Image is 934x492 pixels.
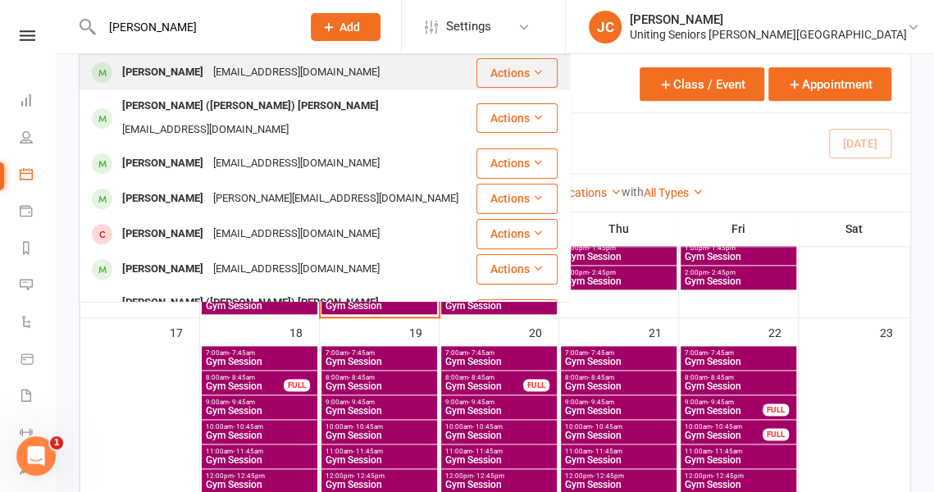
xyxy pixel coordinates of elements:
span: Gym Session [325,301,434,311]
div: [EMAIL_ADDRESS][DOMAIN_NAME] [208,152,385,175]
span: Gym Session [564,430,673,440]
span: 1:00pm [564,244,673,252]
span: - 8:45am [349,374,375,381]
span: - 2:45pm [708,269,736,276]
span: - 10:45am [592,423,622,430]
span: 9:00am [205,399,314,406]
span: 11:00am [684,448,793,455]
button: Actions [476,219,558,248]
span: Gym Session [444,430,554,440]
span: - 7:45am [468,349,494,357]
button: Actions [476,184,558,213]
span: Gym Session [205,357,314,367]
span: - 9:45am [229,399,255,406]
span: - 11:45am [233,448,263,455]
div: [PERSON_NAME] [117,187,208,211]
a: Calendar [20,157,57,194]
span: 7:00am [564,349,673,357]
strong: with [622,185,644,198]
span: 9:00am [325,399,434,406]
span: - 7:45am [349,349,375,357]
div: 18 [289,318,319,345]
div: 20 [529,318,558,345]
span: - 2:45pm [589,269,616,276]
span: Settings [446,8,491,45]
div: [EMAIL_ADDRESS][DOMAIN_NAME] [117,118,294,142]
span: 2:00pm [564,269,673,276]
span: - 11:45am [712,448,742,455]
span: 12:00pm [564,472,673,480]
span: Gym Session [564,252,673,262]
span: - 10:45am [233,423,263,430]
span: - 1:45pm [708,244,736,252]
span: Gym Session [444,455,554,465]
span: 7:00am [444,349,554,357]
a: People [20,121,57,157]
span: 12:00pm [205,472,314,480]
div: FULL [763,403,789,416]
th: Thu [559,212,679,246]
span: - 8:45am [229,374,255,381]
span: 11:00am [564,448,673,455]
button: Actions [476,299,558,329]
div: FULL [523,379,549,391]
span: - 12:45pm [473,472,504,480]
span: - 10:45am [353,423,383,430]
span: Gym Session [684,406,763,416]
div: [EMAIL_ADDRESS][DOMAIN_NAME] [208,257,385,281]
span: 10:00am [684,423,763,430]
span: 12:00pm [684,472,793,480]
span: Gym Session [325,406,434,416]
span: Gym Session [684,430,763,440]
span: 9:00am [444,399,554,406]
span: - 10:45am [712,423,742,430]
span: 12:00pm [444,472,554,480]
span: - 11:45am [592,448,622,455]
span: Gym Session [205,381,285,391]
span: - 11:45am [353,448,383,455]
span: Gym Session [564,276,673,286]
span: - 10:45am [472,423,503,430]
a: All Locations [541,186,622,199]
span: 8:00am [325,374,434,381]
button: Add [311,13,380,41]
span: Gym Session [444,480,554,490]
div: [PERSON_NAME] [117,61,208,84]
div: 21 [649,318,678,345]
input: Search... [97,16,289,39]
span: - 7:45am [229,349,255,357]
span: Gym Session [444,406,554,416]
span: - 8:45am [468,374,494,381]
span: 1 [50,436,63,449]
div: 19 [409,318,439,345]
span: Gym Session [564,381,673,391]
span: 8:00am [564,374,673,381]
div: [PERSON_NAME] [117,257,208,281]
div: FULL [284,379,310,391]
div: FULL [763,428,789,440]
a: Dashboard [20,84,57,121]
div: Uniting Seniors [PERSON_NAME][GEOGRAPHIC_DATA] [630,27,907,42]
span: 8:00am [444,374,524,381]
a: Product Sales [20,342,57,379]
span: Gym Session [444,357,554,367]
span: Gym Session [684,276,793,286]
span: - 12:45pm [234,472,265,480]
span: Gym Session [564,357,673,367]
span: 8:00am [205,374,285,381]
span: Gym Session [325,381,434,391]
div: 23 [880,318,909,345]
a: Reports [20,231,57,268]
span: Gym Session [444,301,554,311]
div: [PERSON_NAME] ([PERSON_NAME]) [PERSON_NAME] [117,291,384,315]
button: Actions [476,103,558,133]
th: Fri [679,212,799,246]
span: - 8:45am [708,374,734,381]
button: Actions [476,148,558,178]
span: 9:00am [564,399,673,406]
span: Gym Session [325,455,434,465]
span: 7:00am [325,349,434,357]
span: 11:00am [325,448,434,455]
span: Gym Session [325,480,434,490]
div: [PERSON_NAME] [117,222,208,246]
